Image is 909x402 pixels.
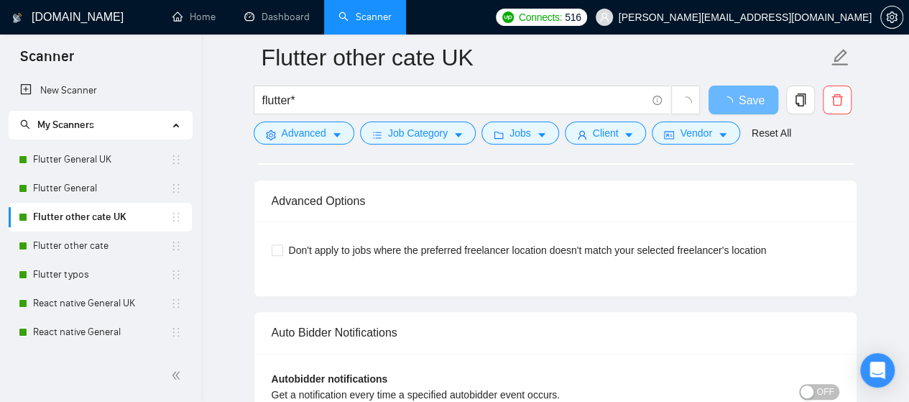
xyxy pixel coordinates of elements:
span: holder [170,211,182,223]
span: setting [881,12,903,23]
li: React native other cate [9,347,192,375]
span: search [20,119,30,129]
span: loading [721,96,739,108]
span: Advanced [282,125,326,141]
span: caret-down [453,129,463,140]
span: caret-down [537,129,547,140]
button: delete [823,86,852,114]
li: Flutter other cate [9,232,192,260]
li: React native General [9,318,192,347]
button: Save [709,86,778,114]
span: holder [170,183,182,194]
div: Advanced Options [272,181,839,221]
a: setting [880,12,903,23]
span: idcard [664,129,674,140]
a: Flutter typos [33,260,170,289]
span: user [599,12,609,22]
span: double-left [171,368,185,383]
span: setting [266,129,276,140]
span: caret-down [718,129,728,140]
span: delete [823,93,851,106]
span: user [577,129,587,140]
a: Flutter other cate UK [33,203,170,232]
a: React native General UK [33,289,170,318]
li: Flutter other cate UK [9,203,192,232]
span: Client [593,125,619,141]
span: Connects: [519,9,562,25]
div: Open Intercom Messenger [860,353,895,388]
button: copy [786,86,815,114]
span: caret-down [624,129,634,140]
span: holder [170,326,182,338]
span: bars [372,129,382,140]
b: Autobidder notifications [272,373,388,385]
a: React native General [33,318,170,347]
button: settingAdvancedcaret-down [254,122,354,145]
input: Search Freelance Jobs... [262,91,646,109]
span: holder [170,154,182,165]
input: Scanner name... [262,40,828,76]
span: 516 [565,9,581,25]
span: edit [831,48,849,67]
span: My Scanners [37,119,94,131]
span: Vendor [680,125,711,141]
li: Flutter typos [9,260,192,289]
button: setting [880,6,903,29]
button: barsJob Categorycaret-down [360,122,476,145]
li: New Scanner [9,76,192,105]
span: holder [170,298,182,309]
a: Flutter General UK [33,145,170,174]
li: Flutter General [9,174,192,203]
div: Auto Bidder Notifications [272,312,839,353]
a: dashboardDashboard [244,11,310,23]
a: Flutter other cate [33,232,170,260]
img: upwork-logo.png [502,12,514,23]
a: New Scanner [20,76,180,105]
button: idcardVendorcaret-down [652,122,739,145]
span: Jobs [509,125,531,141]
li: Flutter General UK [9,145,192,174]
span: info-circle [652,96,662,105]
span: loading [679,96,692,109]
span: My Scanners [20,119,94,131]
a: searchScanner [338,11,392,23]
span: Job Category [388,125,448,141]
a: Flutter General [33,174,170,203]
button: userClientcaret-down [565,122,647,145]
span: Don't apply to jobs where the preferred freelancer location doesn't match your selected freelance... [283,242,772,258]
button: folderJobscaret-down [481,122,559,145]
span: Save [739,91,765,109]
a: homeHome [172,11,216,23]
span: caret-down [332,129,342,140]
li: React native General UK [9,289,192,318]
span: holder [170,240,182,252]
span: copy [787,93,814,106]
span: folder [494,129,504,140]
span: Scanner [9,46,86,76]
span: OFF [817,384,834,400]
a: Reset All [752,125,791,141]
span: holder [170,269,182,280]
img: logo [12,6,22,29]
